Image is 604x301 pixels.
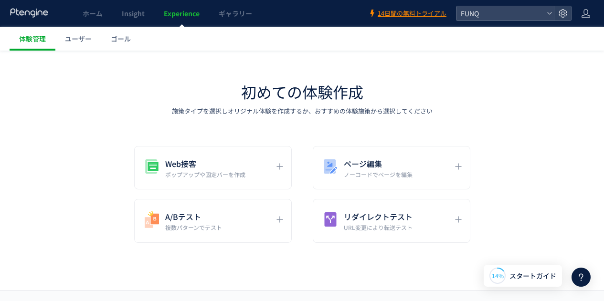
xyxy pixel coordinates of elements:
span: FUNQ [458,6,543,21]
span: 体験管理 [19,34,46,43]
span: ユーザー [65,34,92,43]
p: 施策タイプを選択しオリジナル体験を作成するか、おすすめの体験施策から選択してください [172,107,433,116]
span: 14% [492,271,504,280]
span: Insight [122,9,145,18]
h5: ページ編集 [344,157,413,170]
span: 14日間の無料トライアル [378,9,446,18]
p: ポップアップや固定バーを作成 [165,170,245,178]
p: URL変更により転送テスト [344,223,413,231]
h5: Web接客 [165,157,245,170]
span: ギャラリー [219,9,252,18]
a: 14日間の無料トライアル [368,9,446,18]
span: ホーム [83,9,103,18]
h5: リダイレクトテスト [344,210,413,223]
span: スタートガイド [509,271,556,281]
h1: 初めての体験作成 [241,81,363,103]
span: ゴール [111,34,131,43]
span: Experience [164,9,200,18]
p: ノーコードでページを編集 [344,170,413,178]
h5: A/Bテスト [165,210,222,223]
p: 複数パターンでテスト [165,223,222,231]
